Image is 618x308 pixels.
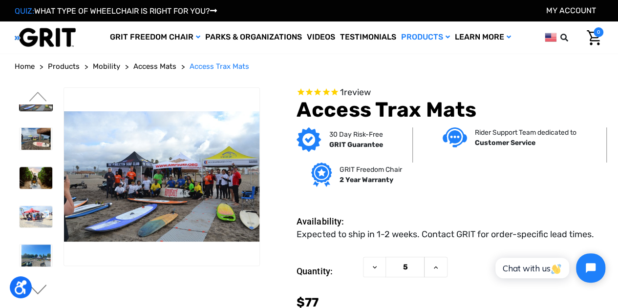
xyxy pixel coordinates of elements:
[343,87,370,98] span: review
[297,87,603,98] span: Rated 5.0 out of 5 stars 1 reviews
[93,62,120,71] span: Mobility
[15,6,217,16] a: QUIZ:WHAT TYPE OF WHEELCHAIR IS RIGHT FOR YOU?
[15,27,76,47] img: GRIT All-Terrain Wheelchair and Mobility Equipment
[203,21,304,53] a: Parks & Organizations
[297,228,594,241] dd: Expected to ship in 1-2 weeks. Contact GRIT for order-specific lead times.
[93,61,120,72] a: Mobility
[48,61,80,72] a: Products
[20,167,52,189] img: Access Trax Mats
[20,206,52,228] img: Access Trax Mats
[133,61,176,72] a: Access Mats
[28,92,48,103] button: Go to slide 1 of 6
[15,61,35,72] a: Home
[329,129,383,140] p: 30 Day Risk-Free
[297,98,603,122] h1: Access Trax Mats
[594,27,603,37] span: 0
[329,141,383,149] strong: GRIT Guarantee
[587,30,601,45] img: Cart
[338,21,399,53] a: Testimonials
[64,111,259,242] img: Access Trax Mats
[15,61,603,72] nav: Breadcrumb
[579,27,603,48] a: Cart with 0 items
[311,163,331,187] img: Grit freedom
[297,127,321,152] img: GRIT Guarantee
[15,62,35,71] span: Home
[475,127,576,138] p: Rider Support Team dedicated to
[48,62,80,71] span: Products
[485,245,614,291] iframe: Tidio Chat
[20,245,52,267] img: Access Trax Mats
[190,62,249,71] span: Access Trax Mats
[443,127,467,147] img: Customer service
[452,21,513,53] a: Learn More
[545,31,556,43] img: us.png
[565,27,579,48] input: Search
[107,21,203,53] a: GRIT Freedom Chair
[28,285,48,296] button: Go to slide 3 of 6
[340,176,393,184] strong: 2 Year Warranty
[133,62,176,71] span: Access Mats
[340,164,402,175] p: GRIT Freedom Chair
[190,61,249,72] a: Access Trax Mats
[304,21,338,53] a: Videos
[340,87,370,98] span: 1 reviews
[297,257,358,286] label: Quantity:
[475,139,535,147] strong: Customer Service
[15,6,34,16] span: QUIZ:
[20,128,52,150] img: Access Trax Mats
[546,6,596,15] a: Account
[399,21,452,53] a: Products
[297,215,358,228] dt: Availability:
